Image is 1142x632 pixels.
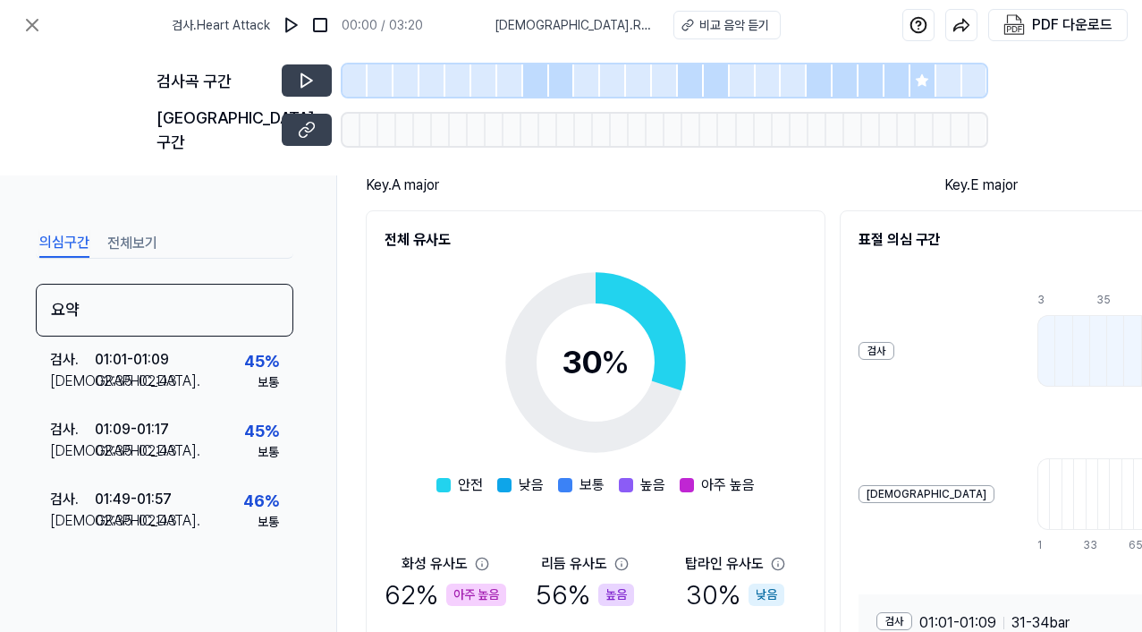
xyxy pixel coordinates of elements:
div: 45 % [244,349,279,373]
div: 02:35 - 02:43 [95,510,177,532]
img: play [283,16,300,34]
div: 검사곡 구간 [156,69,271,93]
button: 비교 음악 듣기 [673,11,781,39]
div: 검사 . [50,489,95,510]
div: [GEOGRAPHIC_DATA] 구간 [156,106,271,154]
div: 56 % [536,575,634,615]
div: 1 [1037,537,1049,553]
span: % [601,343,630,381]
div: 보통 [258,373,279,392]
h2: 전체 유사도 [385,229,807,251]
div: Key. A major [366,175,909,196]
div: 리듬 유사도 [541,553,607,575]
div: 62 % [385,575,506,615]
span: [DEMOGRAPHIC_DATA] . Runners Ai-Album Ver.- [495,16,652,35]
div: 01:01 - 01:09 [95,349,169,371]
div: 비교 음악 듣기 [699,16,769,35]
div: 검사 . [50,349,95,371]
button: 의심구간 [39,229,89,258]
div: 검사 . [50,419,95,440]
div: 46 % [243,489,279,513]
img: PDF Download [1003,14,1025,36]
div: 검사 [876,612,912,630]
div: 아주 높음 [446,584,506,606]
div: PDF 다운로드 [1032,13,1112,37]
span: 낮음 [519,474,544,496]
div: 33 [1083,537,1095,553]
div: 보통 [258,513,279,532]
div: 높음 [598,584,634,606]
div: 01:09 - 01:17 [95,419,169,440]
div: 45 % [244,419,279,443]
div: 30 % [686,575,784,615]
div: [DEMOGRAPHIC_DATA] . [50,440,95,462]
span: 안전 [458,474,483,496]
div: 02:35 - 02:43 [95,371,177,392]
div: 65 [1129,537,1140,553]
button: PDF 다운로드 [1000,10,1116,40]
div: 00:00 / 03:20 [342,16,423,35]
div: 01:49 - 01:57 [95,489,172,510]
div: 화성 유사도 [402,553,468,575]
div: 탑라인 유사도 [685,553,764,575]
span: 보통 [579,474,605,496]
div: [DEMOGRAPHIC_DATA] [859,485,994,503]
div: 02:35 - 02:43 [95,440,177,462]
button: 전체보기 [107,229,157,258]
div: 검사 [859,342,894,360]
img: help [909,16,927,34]
div: [DEMOGRAPHIC_DATA] . [50,510,95,532]
div: 30 [562,338,630,387]
img: share [952,16,970,34]
div: 3 [1037,292,1054,308]
img: stop [311,16,329,34]
span: 높음 [640,474,665,496]
span: 검사 . Heart Attack [172,16,270,35]
div: 35 [1096,292,1113,308]
div: 낮음 [749,584,784,606]
div: 보통 [258,443,279,462]
div: 요약 [36,284,293,337]
span: 아주 높음 [701,474,755,496]
div: [DEMOGRAPHIC_DATA] . [50,371,95,392]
